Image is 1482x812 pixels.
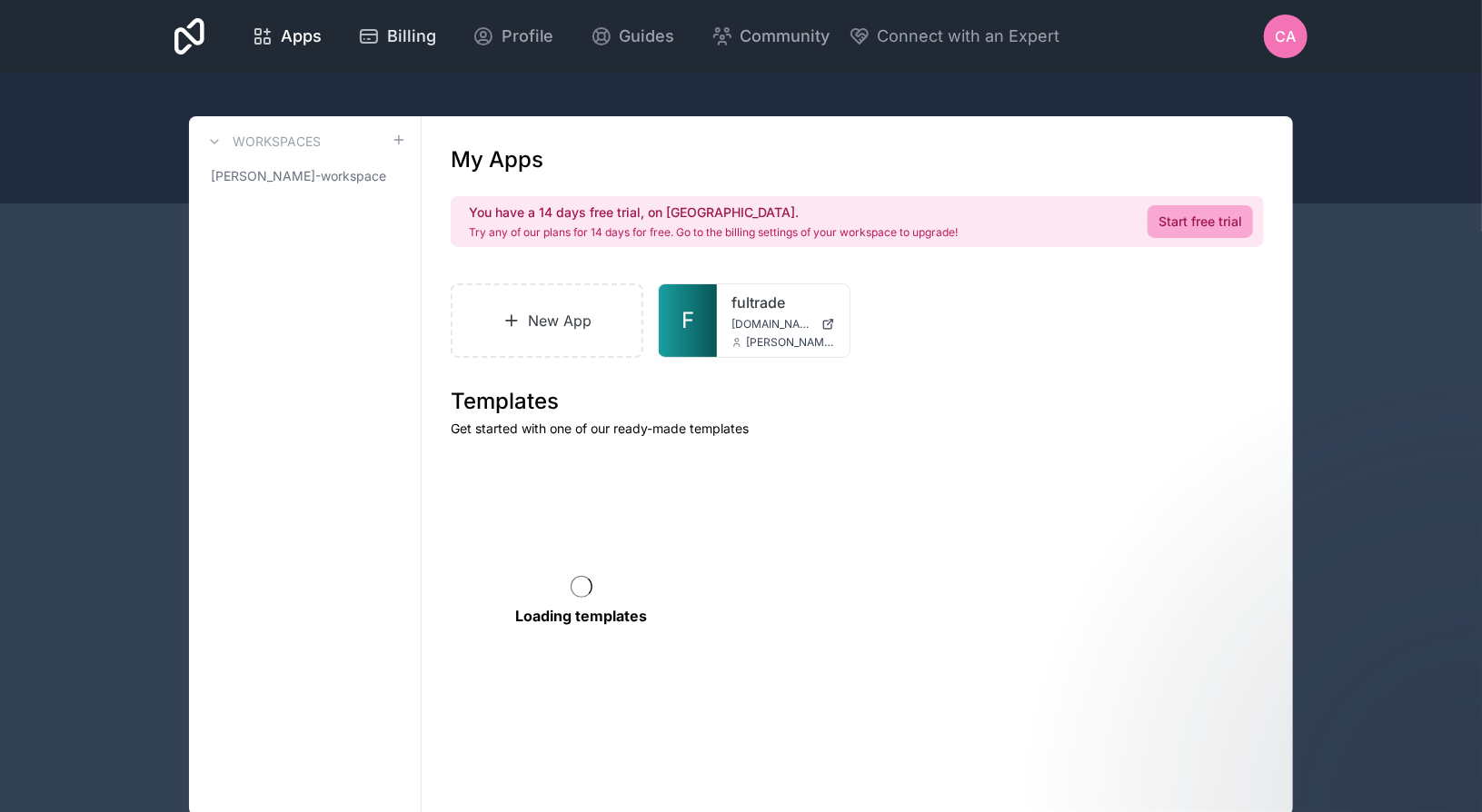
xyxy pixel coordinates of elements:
[469,225,958,240] p: Try any of our plans for 14 days for free. Go to the billing settings of your workspace to upgrade!
[211,167,386,185] span: [PERSON_NAME]-workspace
[1276,25,1297,47] span: CA
[502,24,554,49] span: Profile
[659,284,717,357] a: F
[451,283,643,358] a: New App
[204,160,406,193] a: [PERSON_NAME]-workspace
[515,605,647,627] p: Loading templates
[204,131,321,153] a: Workspaces
[576,16,690,56] a: Guides
[451,420,1264,438] p: Get started with one of our ready-made templates
[387,24,436,49] span: Billing
[746,335,835,350] span: [PERSON_NAME][EMAIL_ADDRESS][DOMAIN_NAME]
[458,16,569,56] a: Profile
[878,24,1060,49] span: Connect with an Expert
[1148,205,1253,238] a: Start free trial
[697,16,845,56] a: Community
[681,306,694,335] span: F
[237,16,336,56] a: Apps
[731,317,814,332] span: [DOMAIN_NAME]
[281,24,322,49] span: Apps
[451,387,1264,416] h1: Templates
[233,133,321,151] h3: Workspaces
[849,24,1060,49] button: Connect with an Expert
[731,317,835,332] a: [DOMAIN_NAME]
[469,203,958,222] h2: You have a 14 days free trial, on [GEOGRAPHIC_DATA].
[1119,676,1482,803] iframe: Intercom notifications message
[620,24,675,49] span: Guides
[451,145,543,174] h1: My Apps
[741,24,831,49] span: Community
[343,16,451,56] a: Billing
[731,292,835,313] a: fultrade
